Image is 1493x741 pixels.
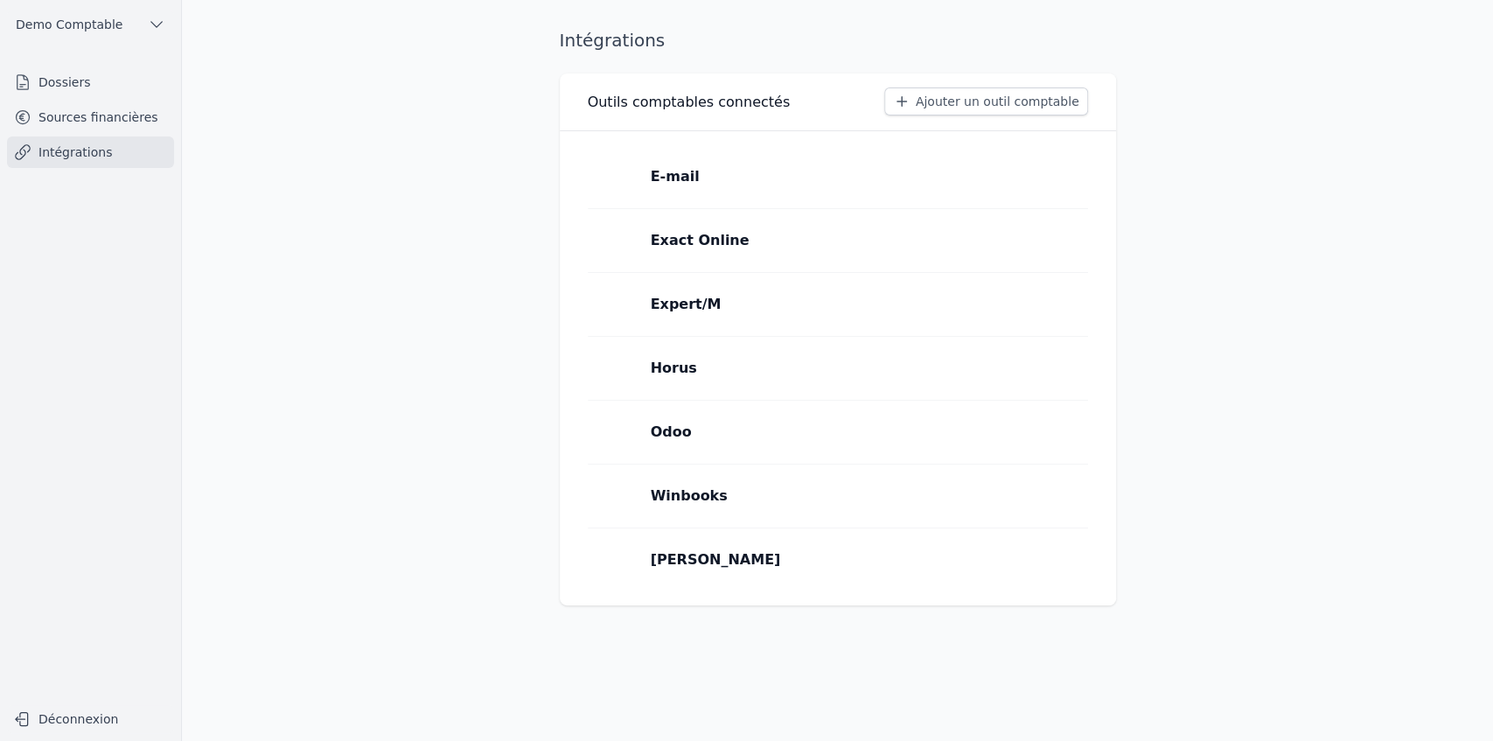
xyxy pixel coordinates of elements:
[7,101,174,133] a: Sources financières
[7,10,174,38] button: Demo Comptable
[588,337,1088,400] a: Horus
[7,136,174,168] a: Intégrations
[884,87,1088,115] button: Ajouter un outil comptable
[7,66,174,98] a: Dossiers
[588,92,791,113] h3: Outils comptables connectés
[651,422,692,443] p: Odoo
[588,465,1088,528] a: Winbooks
[651,358,697,379] p: Horus
[7,705,174,733] button: Déconnexion
[16,16,122,33] span: Demo Comptable
[651,486,728,507] p: Winbooks
[651,549,781,570] p: [PERSON_NAME]
[651,230,750,251] p: Exact Online
[651,166,700,187] p: E-mail
[588,209,1088,272] a: Exact Online
[588,273,1088,336] a: Expert/M
[651,294,722,315] p: Expert/M
[560,28,666,52] h1: Intégrations
[588,528,1088,591] a: [PERSON_NAME]
[588,401,1088,464] a: Odoo
[588,145,1088,208] a: E-mail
